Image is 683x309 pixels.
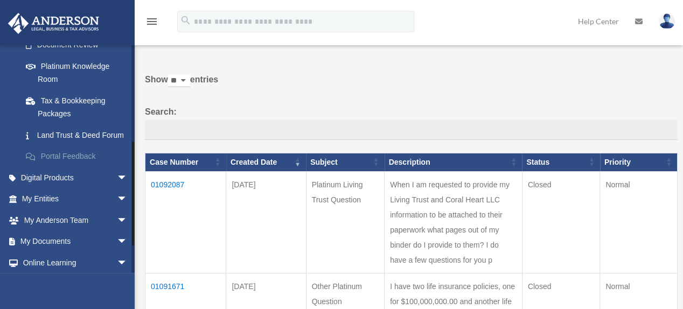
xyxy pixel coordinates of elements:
select: Showentries [168,75,190,87]
span: arrow_drop_down [117,167,138,189]
a: Digital Productsarrow_drop_down [8,167,144,188]
th: Priority: activate to sort column ascending [600,153,678,171]
span: arrow_drop_down [117,252,138,274]
a: My Documentsarrow_drop_down [8,231,144,252]
input: Search: [145,120,678,140]
i: menu [145,15,158,28]
a: menu [145,19,158,28]
th: Created Date: activate to sort column ascending [226,153,306,171]
span: arrow_drop_down [117,209,138,231]
td: 01092087 [145,171,226,273]
a: Portal Feedback [15,146,144,167]
a: My Anderson Teamarrow_drop_down [8,209,144,231]
th: Description: activate to sort column ascending [385,153,522,171]
a: Tax & Bookkeeping Packages [15,90,144,124]
th: Case Number: activate to sort column ascending [145,153,226,171]
td: Closed [522,171,600,273]
label: Show entries [145,72,678,98]
td: When I am requested to provide my Living Trust and Coral Heart LLC information to be attached to ... [385,171,522,273]
span: arrow_drop_down [117,188,138,210]
img: Anderson Advisors Platinum Portal [5,13,102,34]
img: User Pic [659,13,675,29]
a: My Entitiesarrow_drop_down [8,188,144,210]
label: Search: [145,104,678,140]
td: Normal [600,171,678,273]
th: Subject: activate to sort column ascending [306,153,385,171]
a: Platinum Knowledge Room [15,55,144,90]
th: Status: activate to sort column ascending [522,153,600,171]
a: Online Learningarrow_drop_down [8,252,144,273]
a: Land Trust & Deed Forum [15,124,144,146]
td: Platinum Living Trust Question [306,171,385,273]
td: [DATE] [226,171,306,273]
span: arrow_drop_down [117,231,138,253]
i: search [180,15,192,26]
